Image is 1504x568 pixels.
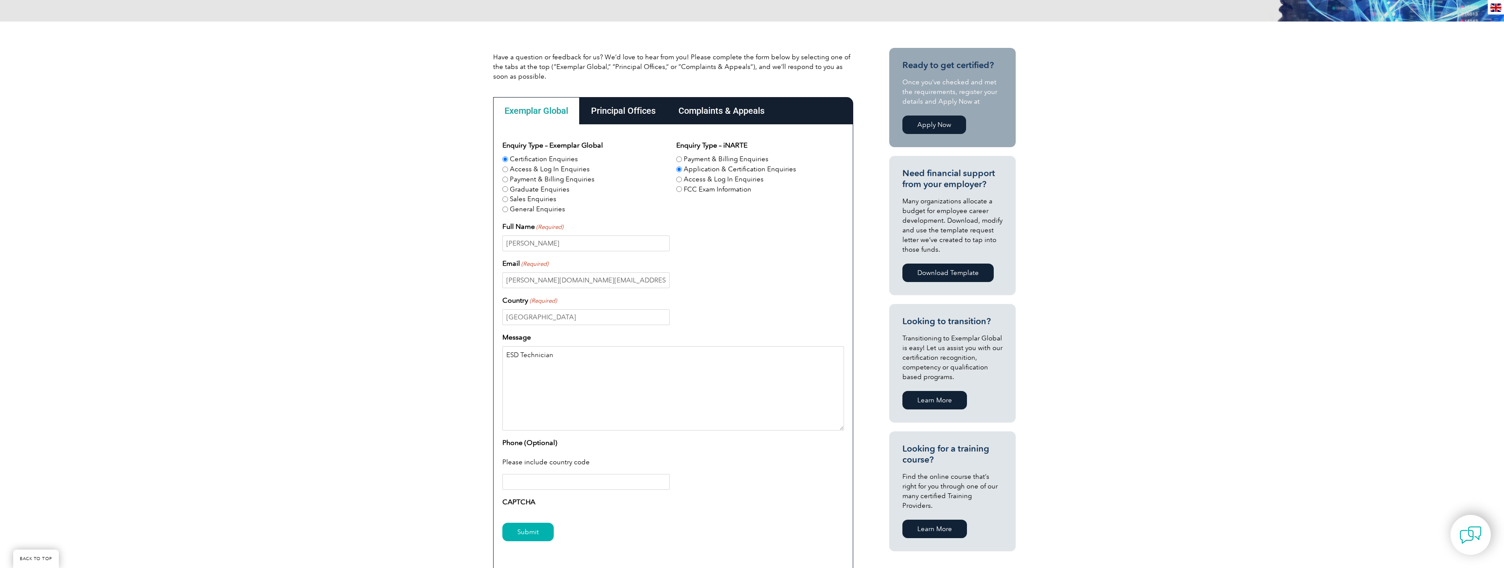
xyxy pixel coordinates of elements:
[510,204,565,214] label: General Enquiries
[502,295,557,306] label: Country
[676,140,747,151] legend: Enquiry Type – iNARTE
[502,523,554,541] input: Submit
[493,97,580,124] div: Exemplar Global
[902,264,994,282] a: Download Template
[520,260,548,268] span: (Required)
[902,443,1003,465] h3: Looking for a training course?
[902,333,1003,382] p: Transitioning to Exemplar Global is easy! Let us assist you with our certification recognition, c...
[502,438,557,448] label: Phone (Optional)
[493,52,853,81] p: Have a question or feedback for us? We’d love to hear from you! Please complete the form below by...
[13,550,59,568] a: BACK TO TOP
[502,258,548,269] label: Email
[580,97,667,124] div: Principal Offices
[902,116,966,134] a: Apply Now
[684,185,751,195] label: FCC Exam Information
[529,297,557,305] span: (Required)
[510,174,595,185] label: Payment & Billing Enquiries
[510,185,570,195] label: Graduate Enquiries
[1490,4,1501,12] img: en
[902,60,1003,71] h3: Ready to get certified?
[510,154,578,164] label: Certification Enquiries
[902,520,967,538] a: Learn More
[684,154,768,164] label: Payment & Billing Enquiries
[510,194,556,204] label: Sales Enquiries
[902,168,1003,190] h3: Need financial support from your employer?
[502,140,603,151] legend: Enquiry Type – Exemplar Global
[502,452,844,474] div: Please include country code
[502,497,535,507] label: CAPTCHA
[667,97,776,124] div: Complaints & Appeals
[684,174,764,185] label: Access & Log In Enquiries
[902,391,967,409] a: Learn More
[535,223,563,232] span: (Required)
[1460,524,1482,546] img: contact-chat.png
[902,77,1003,106] p: Once you’ve checked and met the requirements, register your details and Apply Now at
[510,164,590,174] label: Access & Log In Enquiries
[684,164,796,174] label: Application & Certification Enquiries
[902,472,1003,510] p: Find the online course that’s right for you through one of our many certified Training Providers.
[502,221,563,232] label: Full Name
[902,316,1003,327] h3: Looking to transition?
[502,332,531,343] label: Message
[902,196,1003,254] p: Many organizations allocate a budget for employee career development. Download, modify and use th...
